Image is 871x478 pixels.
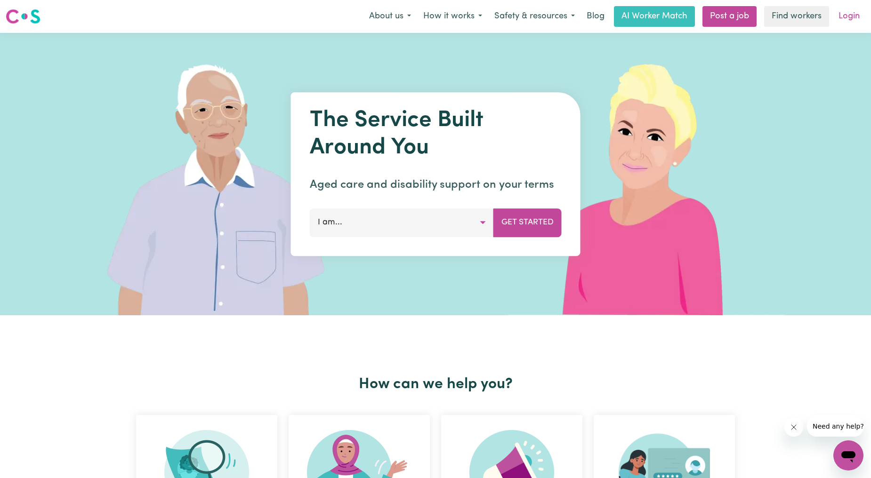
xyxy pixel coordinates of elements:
[833,6,865,27] a: Login
[493,208,562,237] button: Get Started
[363,7,417,26] button: About us
[807,416,863,437] iframe: Message from company
[130,375,741,393] h2: How can we help you?
[702,6,757,27] a: Post a job
[310,107,562,161] h1: The Service Built Around You
[6,6,40,27] a: Careseekers logo
[784,418,803,437] iframe: Close message
[310,176,562,193] p: Aged care and disability support on your terms
[417,7,488,26] button: How it works
[488,7,581,26] button: Safety & resources
[833,440,863,470] iframe: Button to launch messaging window
[6,8,40,25] img: Careseekers logo
[310,208,494,237] button: I am...
[764,6,829,27] a: Find workers
[581,6,610,27] a: Blog
[6,7,57,14] span: Need any help?
[614,6,695,27] a: AI Worker Match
